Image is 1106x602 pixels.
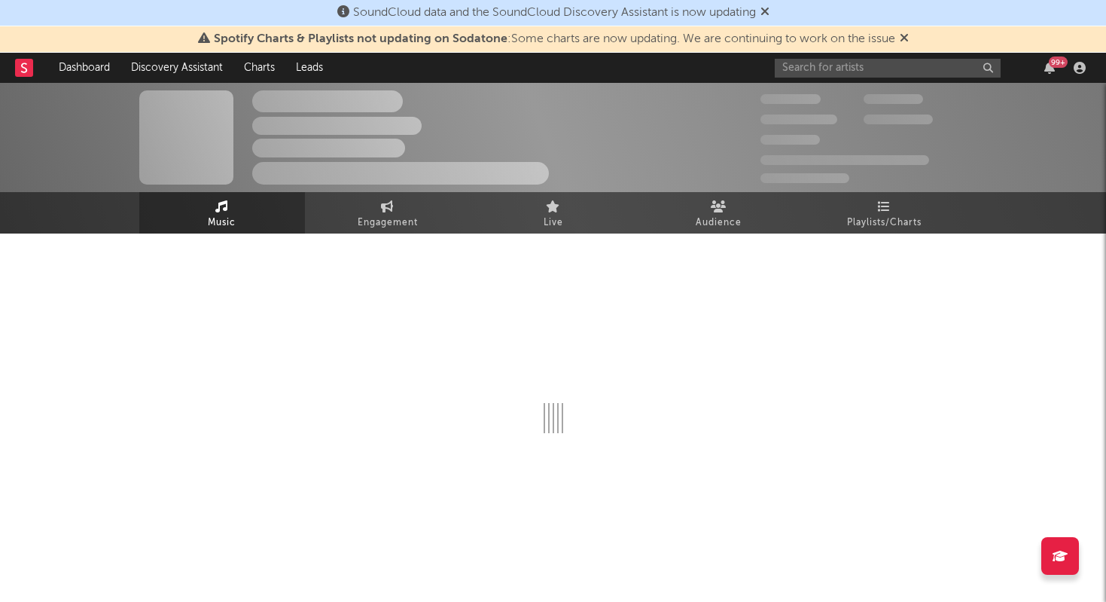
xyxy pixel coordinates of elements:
[353,7,756,19] span: SoundCloud data and the SoundCloud Discovery Assistant is now updating
[760,115,837,124] span: 50,000,000
[847,214,922,232] span: Playlists/Charts
[760,94,821,104] span: 300,000
[775,59,1001,78] input: Search for artists
[214,33,895,45] span: : Some charts are now updating. We are continuing to work on the issue
[760,135,820,145] span: 100,000
[120,53,233,83] a: Discovery Assistant
[305,192,471,234] a: Engagement
[1049,57,1068,68] div: 99 +
[760,173,849,183] span: Jump Score: 85.0
[900,33,909,45] span: Dismiss
[802,192,967,234] a: Playlists/Charts
[233,53,285,83] a: Charts
[285,53,334,83] a: Leads
[760,7,769,19] span: Dismiss
[636,192,802,234] a: Audience
[760,155,929,165] span: 50,000,000 Monthly Listeners
[471,192,636,234] a: Live
[208,214,236,232] span: Music
[1044,62,1055,74] button: 99+
[358,214,418,232] span: Engagement
[139,192,305,234] a: Music
[696,214,742,232] span: Audience
[544,214,563,232] span: Live
[214,33,507,45] span: Spotify Charts & Playlists not updating on Sodatone
[864,115,933,124] span: 1,000,000
[864,94,923,104] span: 100,000
[48,53,120,83] a: Dashboard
